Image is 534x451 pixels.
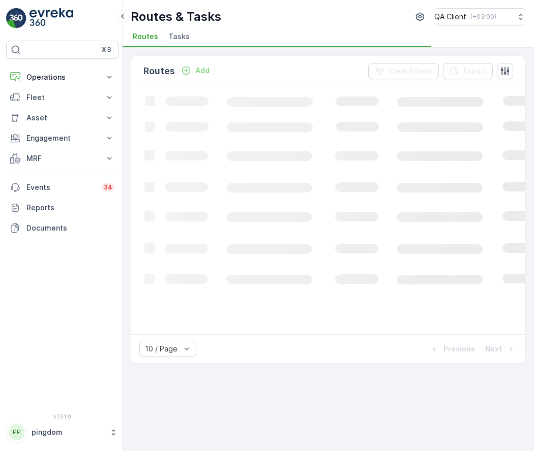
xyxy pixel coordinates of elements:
[29,8,73,28] img: logo_light-DOdMpM7g.png
[368,63,439,79] button: Clear Filters
[6,8,26,28] img: logo
[428,343,476,355] button: Previous
[26,153,98,164] p: MRF
[177,65,214,77] button: Add
[26,203,114,213] p: Reports
[6,177,118,198] a: Events34
[6,108,118,128] button: Asset
[133,31,158,42] span: Routes
[104,183,112,191] p: 34
[101,46,111,54] p: ⌘B
[26,92,98,103] p: Fleet
[443,344,475,354] p: Previous
[168,31,190,42] span: Tasks
[434,12,466,22] p: QA Client
[6,218,118,238] a: Documents
[6,422,118,443] button: PPpingdom
[463,66,487,76] p: Export
[195,66,210,76] p: Add
[6,413,118,420] span: v 1.51.0
[26,72,98,82] p: Operations
[6,87,118,108] button: Fleet
[9,424,25,440] div: PP
[26,182,96,192] p: Events
[485,344,502,354] p: Next
[131,9,221,25] p: Routes & Tasks
[389,66,433,76] p: Clear Filters
[6,128,118,148] button: Engagement
[6,198,118,218] a: Reports
[484,343,517,355] button: Next
[26,113,98,123] p: Asset
[6,67,118,87] button: Operations
[443,63,493,79] button: Export
[6,148,118,169] button: MRF
[143,64,175,78] p: Routes
[434,8,526,25] button: QA Client(+03:00)
[26,133,98,143] p: Engagement
[32,427,104,437] p: pingdom
[26,223,114,233] p: Documents
[470,13,496,21] p: ( +03:00 )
